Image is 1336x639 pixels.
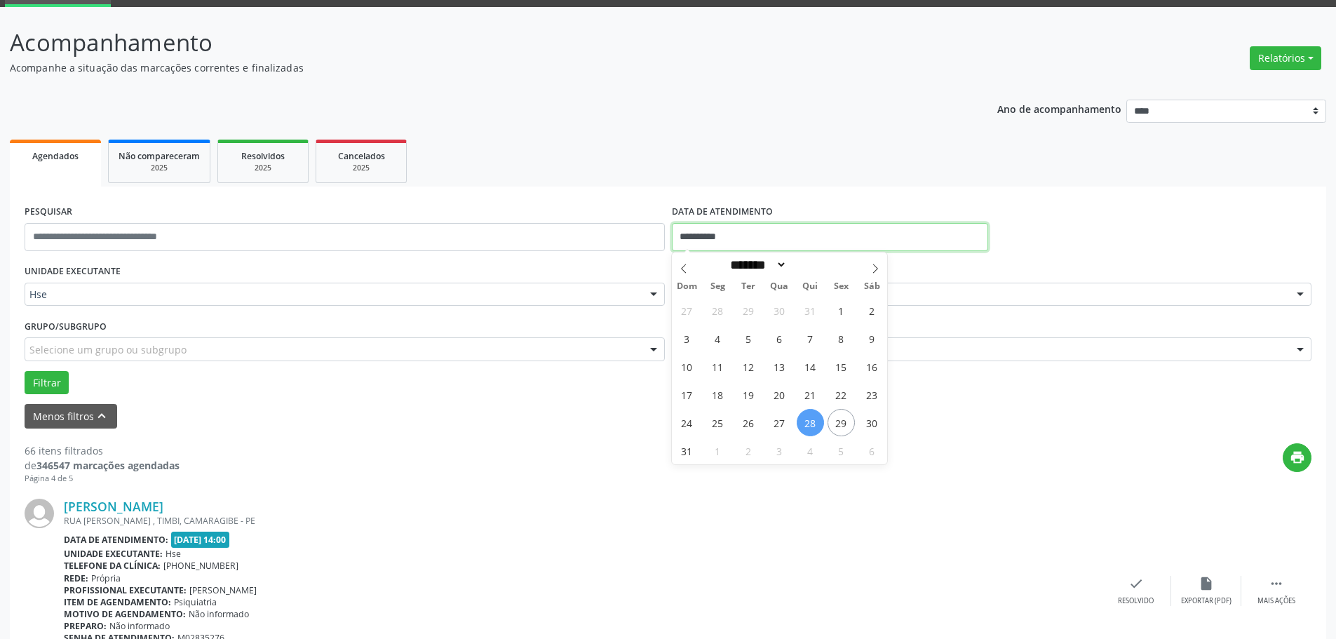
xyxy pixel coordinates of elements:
[1283,443,1311,472] button: print
[1250,46,1321,70] button: Relatórios
[766,353,793,380] span: Agosto 13, 2025
[704,297,731,324] span: Julho 28, 2025
[1269,576,1284,591] i: 
[326,163,396,173] div: 2025
[704,381,731,408] span: Agosto 18, 2025
[25,201,72,223] label: PESQUISAR
[797,353,824,380] span: Agosto 14, 2025
[29,288,636,302] span: Hse
[797,409,824,436] span: Agosto 28, 2025
[64,515,1101,527] div: RUA [PERSON_NAME] , TIMBI, CAMARAGIBE - PE
[25,458,180,473] div: de
[858,325,886,352] span: Agosto 9, 2025
[25,443,180,458] div: 66 itens filtrados
[25,473,180,485] div: Página 4 de 5
[828,437,855,464] span: Setembro 5, 2025
[828,297,855,324] span: Agosto 1, 2025
[702,282,733,291] span: Seg
[25,499,54,528] img: img
[25,261,121,283] label: UNIDADE EXECUTANTE
[171,532,230,548] span: [DATE] 14:00
[726,257,788,272] select: Month
[91,572,121,584] span: Própria
[32,150,79,162] span: Agendados
[64,584,187,596] b: Profissional executante:
[189,584,257,596] span: [PERSON_NAME]
[828,325,855,352] span: Agosto 8, 2025
[1128,576,1144,591] i: check
[797,325,824,352] span: Agosto 7, 2025
[189,608,249,620] span: Não informado
[735,353,762,380] span: Agosto 12, 2025
[997,100,1121,117] p: Ano de acompanhamento
[828,353,855,380] span: Agosto 15, 2025
[64,499,163,514] a: [PERSON_NAME]
[825,282,856,291] span: Sex
[673,325,701,352] span: Agosto 3, 2025
[797,381,824,408] span: Agosto 21, 2025
[735,409,762,436] span: Agosto 26, 2025
[673,381,701,408] span: Agosto 17, 2025
[94,408,109,424] i: keyboard_arrow_up
[733,282,764,291] span: Ter
[766,409,793,436] span: Agosto 27, 2025
[672,201,773,223] label: DATA DE ATENDIMENTO
[166,548,181,560] span: Hse
[766,325,793,352] span: Agosto 6, 2025
[109,620,170,632] span: Não informado
[119,150,200,162] span: Não compareceram
[228,163,298,173] div: 2025
[64,560,161,572] b: Telefone da clínica:
[10,60,931,75] p: Acompanhe a situação das marcações correntes e finalizadas
[828,409,855,436] span: Agosto 29, 2025
[858,409,886,436] span: Agosto 30, 2025
[704,409,731,436] span: Agosto 25, 2025
[735,381,762,408] span: Agosto 19, 2025
[1257,596,1295,606] div: Mais ações
[64,548,163,560] b: Unidade executante:
[10,25,931,60] p: Acompanhamento
[25,371,69,395] button: Filtrar
[764,282,795,291] span: Qua
[1199,576,1214,591] i: insert_drive_file
[735,325,762,352] span: Agosto 5, 2025
[795,282,825,291] span: Qui
[673,409,701,436] span: Agosto 24, 2025
[787,257,833,272] input: Year
[1290,450,1305,465] i: print
[673,353,701,380] span: Agosto 10, 2025
[36,459,180,472] strong: 346547 marcações agendadas
[704,437,731,464] span: Setembro 1, 2025
[766,297,793,324] span: Julho 30, 2025
[677,288,1283,302] span: Todos os profissionais
[735,297,762,324] span: Julho 29, 2025
[29,342,187,357] span: Selecione um grupo ou subgrupo
[858,353,886,380] span: Agosto 16, 2025
[163,560,238,572] span: [PHONE_NUMBER]
[1181,596,1232,606] div: Exportar (PDF)
[797,437,824,464] span: Setembro 4, 2025
[338,150,385,162] span: Cancelados
[174,596,217,608] span: Psiquiatria
[858,437,886,464] span: Setembro 6, 2025
[766,437,793,464] span: Setembro 3, 2025
[735,437,762,464] span: Setembro 2, 2025
[119,163,200,173] div: 2025
[766,381,793,408] span: Agosto 20, 2025
[673,437,701,464] span: Agosto 31, 2025
[64,572,88,584] b: Rede:
[828,381,855,408] span: Agosto 22, 2025
[704,353,731,380] span: Agosto 11, 2025
[797,297,824,324] span: Julho 31, 2025
[1118,596,1154,606] div: Resolvido
[856,282,887,291] span: Sáb
[64,608,186,620] b: Motivo de agendamento:
[858,381,886,408] span: Agosto 23, 2025
[64,620,107,632] b: Preparo:
[858,297,886,324] span: Agosto 2, 2025
[704,325,731,352] span: Agosto 4, 2025
[25,404,117,429] button: Menos filtroskeyboard_arrow_up
[673,297,701,324] span: Julho 27, 2025
[241,150,285,162] span: Resolvidos
[25,316,107,337] label: Grupo/Subgrupo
